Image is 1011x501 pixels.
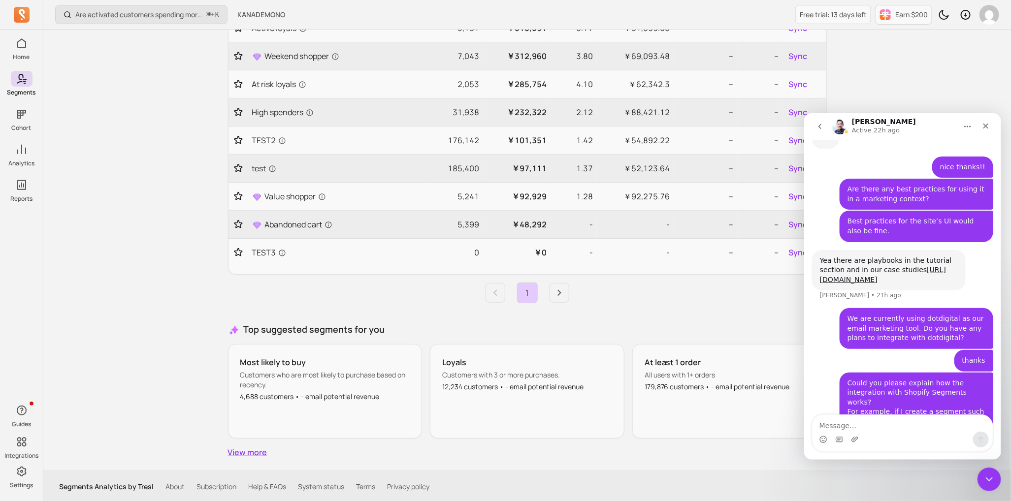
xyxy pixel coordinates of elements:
p: -- [678,190,734,202]
button: Sync [787,245,810,260]
p: -- [742,247,779,258]
p: Guides [12,420,31,428]
button: Sync [787,132,810,148]
p: -- [678,106,734,118]
button: Sync [787,160,810,176]
button: Toggle favorite [232,219,244,229]
p: ￥0 [487,247,547,258]
span: Sync [789,50,808,62]
span: Sync [789,106,808,118]
div: Could you please explain how the integration with Shopify Segments works? For example, if I creat... [43,265,181,352]
button: Guides [11,401,33,430]
a: Free trial: 13 days left [795,5,871,24]
p: ￥92,929 [487,190,547,202]
button: Toggle favorite [232,135,244,145]
p: 3.80 [555,50,593,62]
a: Value shopper [252,190,424,202]
p: 1.37 [555,162,593,174]
button: Toggle favorite [232,79,244,89]
p: ￥88,421.12 [601,106,670,118]
span: + [207,9,219,20]
p: ￥62,342.3 [601,78,670,90]
span: At risk loyals [252,78,306,90]
span: High spenders [252,106,314,118]
p: 2,053 [431,78,479,90]
p: ￥312,960 [487,50,547,62]
span: Sync [789,134,808,146]
p: Reports [10,195,33,203]
p: 31,938 [431,106,479,118]
div: Could you please explain how the integration with Shopify Segments works?For example, if I create... [35,259,189,445]
a: Help & FAQs [248,482,286,492]
p: ￥232,322 [487,106,547,118]
button: Sync [787,188,810,204]
button: Toggle favorite [232,191,244,201]
span: Weekend shopper [265,50,339,62]
p: -- [678,78,734,90]
a: At risk loyals [252,78,424,90]
p: 4,688 customers • - email potential revenue [240,392,410,402]
p: Customers who are most likely to purchase based on recency. [240,370,410,390]
button: Toggle favorite [232,51,244,61]
p: Cohort [12,124,32,132]
p: -- [678,219,734,230]
button: Upload attachment [47,322,55,330]
p: -- [742,50,779,62]
a: System status [298,482,344,492]
p: 12,234 customers • - email potential revenue [442,382,612,392]
a: Page 1 is your current page [518,283,537,303]
p: - [555,219,593,230]
p: Free trial: 13 days left [800,10,867,20]
button: Sync [787,76,810,92]
button: Toggle favorite [232,163,244,173]
a: Weekend shopper [252,50,424,62]
img: avatar [979,5,999,25]
a: Previous page [486,283,505,303]
p: 1.28 [555,190,593,202]
a: Subscription [196,482,236,492]
p: - [601,219,670,230]
p: -- [678,162,734,174]
button: Send a message… [169,318,185,334]
p: Integrations [4,452,38,460]
p: ￥48,292 [487,219,547,230]
p: 179,876 customers • - email potential revenue [645,382,815,392]
a: TEST3 [252,247,424,258]
p: -- [678,134,734,146]
a: Abandoned cart [252,219,424,230]
ul: Pagination [228,282,827,303]
p: -- [742,78,779,90]
a: View more [228,446,827,458]
p: 7,043 [431,50,479,62]
p: -- [742,134,779,146]
iframe: Intercom live chat [978,468,1001,491]
span: Value shopper [265,190,326,202]
p: ￥69,093.48 [601,50,670,62]
span: TEST3 [252,247,286,258]
p: -- [742,106,779,118]
kbd: ⌘ [206,9,212,21]
button: Sync [787,104,810,120]
p: Settings [10,481,33,489]
p: ￥101,351 [487,134,547,146]
span: Sync [789,190,808,202]
p: 0 [431,247,479,258]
